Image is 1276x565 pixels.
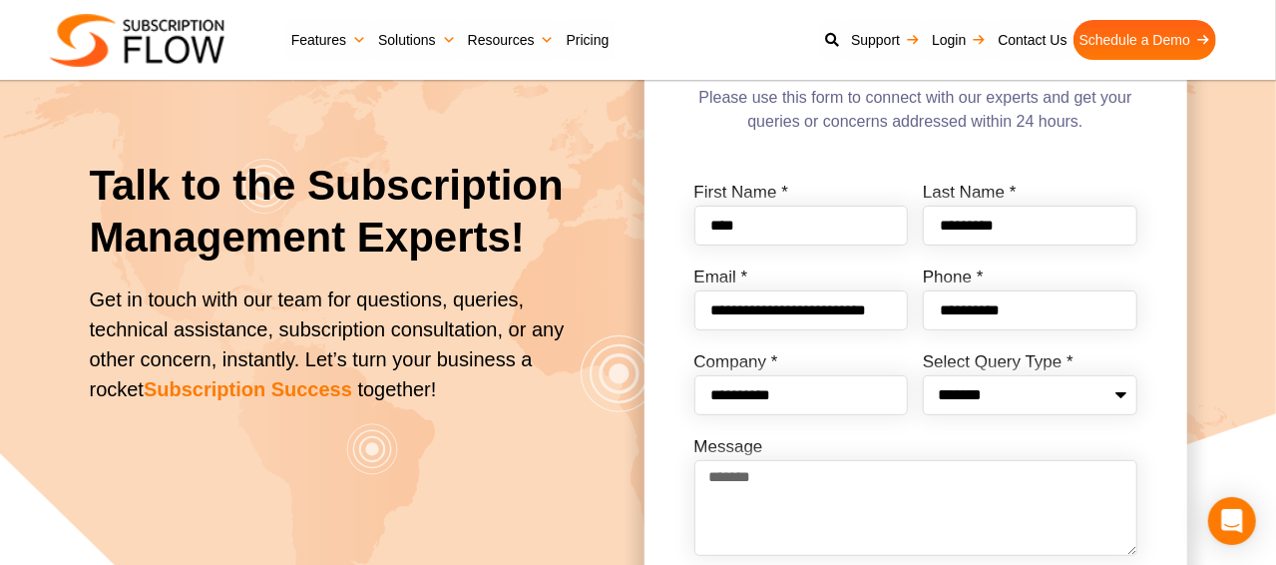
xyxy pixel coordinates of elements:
label: First Name * [694,184,788,206]
div: Get in touch with our team for questions, queries, technical assistance, subscription consultatio... [90,284,570,404]
label: Company * [694,353,778,375]
h1: Talk to the Subscription Management Experts! [90,160,570,265]
div: Please use this form to connect with our experts and get your queries or concerns addressed withi... [694,86,1137,144]
div: Open Intercom Messenger [1208,497,1256,545]
a: Contact Us [992,20,1072,60]
a: Solutions [372,20,462,60]
a: Pricing [561,20,616,60]
label: Message [694,438,763,460]
a: Schedule a Demo [1073,20,1216,60]
img: Subscriptionflow [50,14,224,67]
a: Features [285,20,372,60]
span: Subscription Success [144,378,352,400]
a: Login [926,20,992,60]
label: Select Query Type * [923,353,1073,375]
label: Phone * [923,269,984,290]
label: Last Name * [923,184,1017,206]
a: Support [845,20,926,60]
label: Email * [694,269,748,290]
a: Resources [462,20,561,60]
